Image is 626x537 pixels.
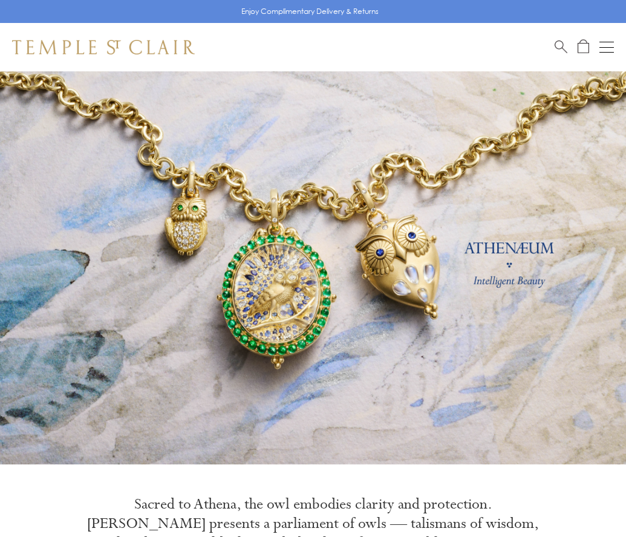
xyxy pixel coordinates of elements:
img: Temple St. Clair [12,40,195,54]
a: Search [555,39,567,54]
a: Open Shopping Bag [578,39,589,54]
button: Open navigation [599,40,614,54]
p: Enjoy Complimentary Delivery & Returns [241,5,379,18]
